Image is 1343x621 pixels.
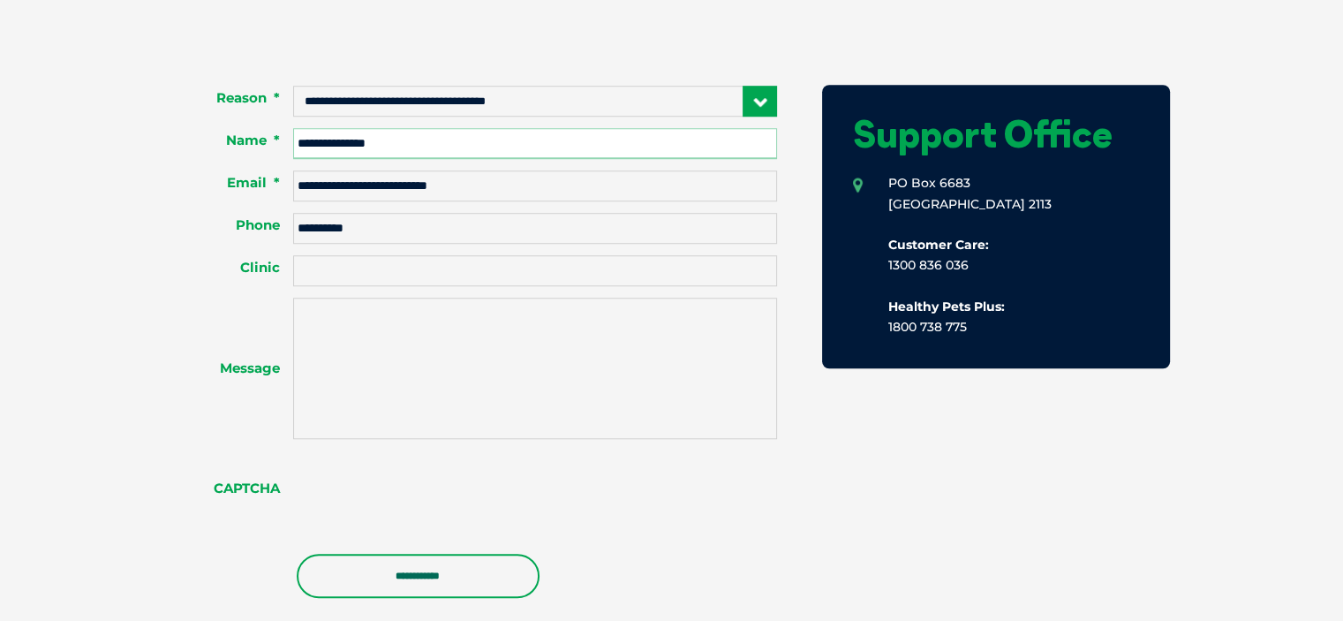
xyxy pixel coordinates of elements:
label: Phone [173,216,294,234]
b: Customer Care: [888,237,989,253]
label: Email [173,174,294,192]
iframe: reCAPTCHA [293,457,562,526]
b: Healthy Pets Plus: [888,299,1005,314]
label: Name [173,132,294,149]
li: PO Box 6683 [GEOGRAPHIC_DATA] 2113 1300 836 036 1800 738 775 [853,173,1139,337]
label: Reason [173,89,294,107]
h1: Support Office [853,116,1139,153]
label: CAPTCHA [173,480,294,497]
label: Clinic [173,259,294,276]
label: Message [173,360,294,377]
